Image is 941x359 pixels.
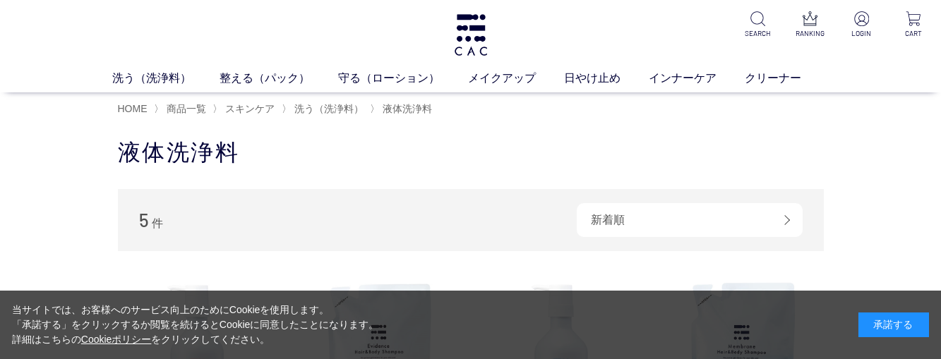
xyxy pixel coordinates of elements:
a: 液体洗浄料 [380,103,432,114]
a: 洗う（洗浄料） [292,103,364,114]
span: 液体洗浄料 [383,103,432,114]
a: メイクアップ [468,70,564,87]
a: RANKING [793,11,827,39]
li: 〉 [370,102,436,116]
span: 件 [152,217,163,229]
a: 整える（パック） [220,70,338,87]
img: logo [452,14,489,56]
div: 新着順 [577,203,803,237]
div: 当サイトでは、お客様へのサービス向上のためにCookieを使用します。 「承諾する」をクリックするか閲覧を続けるとCookieに同意したことになります。 詳細はこちらの をクリックしてください。 [12,303,379,347]
a: Cookieポリシー [81,334,152,345]
a: クリーナー [745,70,829,87]
div: 承諾する [858,312,929,337]
a: LOGIN [845,11,878,39]
a: HOME [118,103,148,114]
a: 日やけ止め [564,70,649,87]
a: SEARCH [741,11,774,39]
a: CART [897,11,930,39]
a: スキンケア [222,103,275,114]
a: 守る（ローション） [338,70,468,87]
p: LOGIN [845,28,878,39]
span: 5 [139,209,149,231]
span: スキンケア [225,103,275,114]
span: 洗う（洗浄料） [294,103,364,114]
li: 〉 [282,102,367,116]
p: CART [897,28,930,39]
li: 〉 [154,102,210,116]
a: 洗う（洗浄料） [112,70,220,87]
span: 商品一覧 [167,103,206,114]
a: 商品一覧 [164,103,206,114]
li: 〉 [212,102,278,116]
h1: 液体洗浄料 [118,138,824,168]
p: SEARCH [741,28,774,39]
a: インナーケア [649,70,745,87]
p: RANKING [793,28,827,39]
